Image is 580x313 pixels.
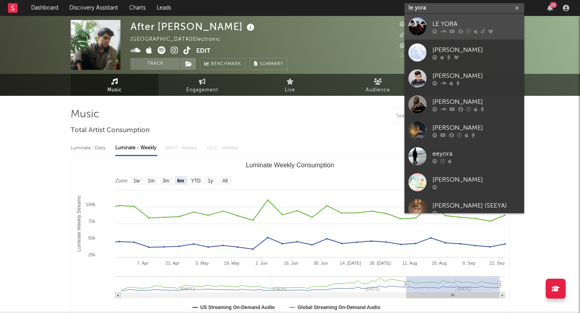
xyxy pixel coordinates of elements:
[130,58,180,70] button: Track
[432,97,520,107] div: [PERSON_NAME]
[196,46,211,56] button: Edit
[489,261,505,265] text: 22. Sep
[404,117,524,143] a: [PERSON_NAME]
[404,91,524,117] a: [PERSON_NAME]
[130,35,230,44] div: [GEOGRAPHIC_DATA] | Electronic
[404,195,524,221] a: [PERSON_NAME] (SEEYA)
[432,149,520,158] div: eeyora
[186,85,218,95] span: Engagement
[88,236,95,240] text: 50k
[392,113,476,119] input: Search by song name or URL
[115,141,157,155] div: Luminate - Weekly
[163,178,170,184] text: 3m
[400,33,418,38] span: 411
[432,201,520,210] div: [PERSON_NAME] (SEEYA)
[255,261,267,265] text: 2. Jun
[366,85,390,95] span: Audience
[137,261,149,265] text: 7. Apr
[432,71,520,81] div: [PERSON_NAME]
[404,40,524,65] a: [PERSON_NAME]
[134,178,140,184] text: 1w
[88,252,95,257] text: 25k
[432,175,520,184] div: [PERSON_NAME]
[246,74,334,96] a: Live
[148,178,155,184] text: 1m
[432,19,520,29] div: LE YORA
[404,3,524,13] input: Search for artists
[71,141,107,155] div: Luminate - Daily
[402,261,417,265] text: 11. Aug
[71,126,150,135] span: Total Artist Consumption
[400,44,476,49] span: 95,328 Monthly Listeners
[404,169,524,195] a: [PERSON_NAME]
[340,261,361,265] text: 14. [DATE]
[208,178,213,184] text: 1y
[195,261,209,265] text: 5. May
[285,85,295,95] span: Live
[550,2,557,8] div: 25
[463,261,475,265] text: 8. Sep
[246,162,334,168] text: Luminate Weekly Consumption
[115,178,128,184] text: Zoom
[432,123,520,133] div: [PERSON_NAME]
[400,22,424,27] span: 4,209
[211,59,241,69] span: Benchmark
[298,305,381,310] text: Global Streaming On-Demand Audio
[76,196,82,252] text: Luminate Weekly Streams
[547,5,553,11] button: 25
[130,20,256,33] div: After [PERSON_NAME]
[334,74,422,96] a: Audience
[71,74,158,96] a: Music
[107,85,122,95] span: Music
[404,65,524,91] a: [PERSON_NAME]
[200,305,275,310] text: US Streaming On-Demand Audio
[166,261,180,265] text: 21. Apr
[88,219,95,224] text: 75k
[224,261,240,265] text: 19. May
[314,261,328,265] text: 30. Jun
[158,74,246,96] a: Engagement
[432,261,447,265] text: 25. Aug
[177,178,184,184] text: 6m
[260,62,283,66] span: Summary
[200,58,246,70] a: Benchmark
[284,261,298,265] text: 16. Jun
[404,14,524,40] a: LE YORA
[404,143,524,169] a: eeyora
[250,58,288,70] button: Summary
[222,178,227,184] text: All
[369,261,391,265] text: 28. [DATE]
[86,202,95,207] text: 100k
[191,178,201,184] text: YTD
[432,45,520,55] div: [PERSON_NAME]
[400,53,447,58] span: Jump Score: 40.5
